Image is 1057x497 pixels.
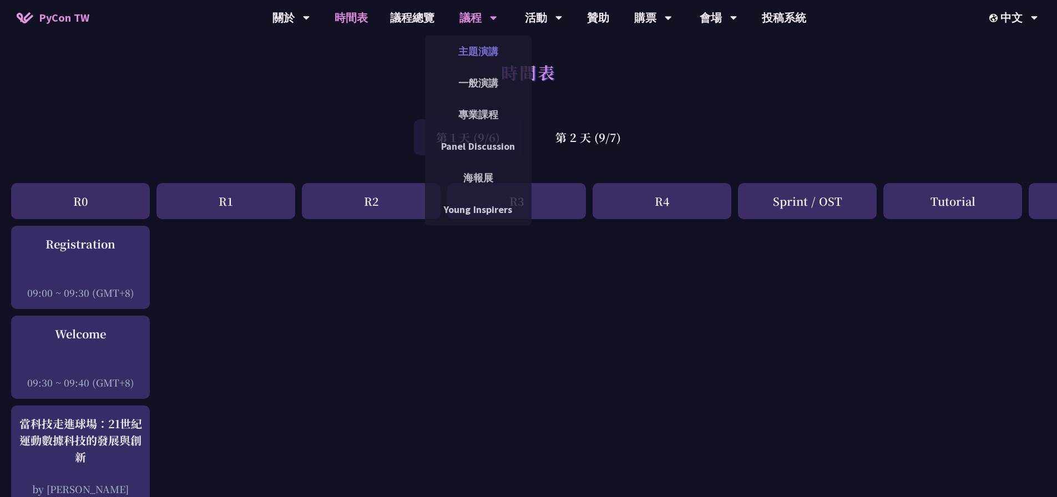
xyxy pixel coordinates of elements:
div: 09:30 ~ 09:40 (GMT+8) [17,376,144,389]
div: Tutorial [883,183,1022,219]
div: R2 [302,183,441,219]
a: PyCon TW [6,4,100,32]
a: Panel Discussion [425,133,532,159]
div: R0 [11,183,150,219]
div: by [PERSON_NAME] [17,482,144,496]
a: 主題演講 [425,38,532,64]
div: Registration [17,236,144,252]
div: R4 [593,183,731,219]
div: 第 2 天 (9/7) [533,119,643,155]
a: Young Inspirers [425,196,532,222]
img: Home icon of PyCon TW 2025 [17,12,33,23]
a: 專業課程 [425,102,532,128]
div: Welcome [17,326,144,342]
div: 當科技走進球場：21世紀運動數據科技的發展與創新 [17,415,144,465]
div: R1 [156,183,295,219]
div: Sprint / OST [738,183,877,219]
img: Locale Icon [989,14,1000,22]
a: 海報展 [425,165,532,191]
span: PyCon TW [39,9,89,26]
div: 第 1 天 (9/6) [414,119,522,155]
a: 一般演講 [425,70,532,96]
div: 09:00 ~ 09:30 (GMT+8) [17,286,144,300]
